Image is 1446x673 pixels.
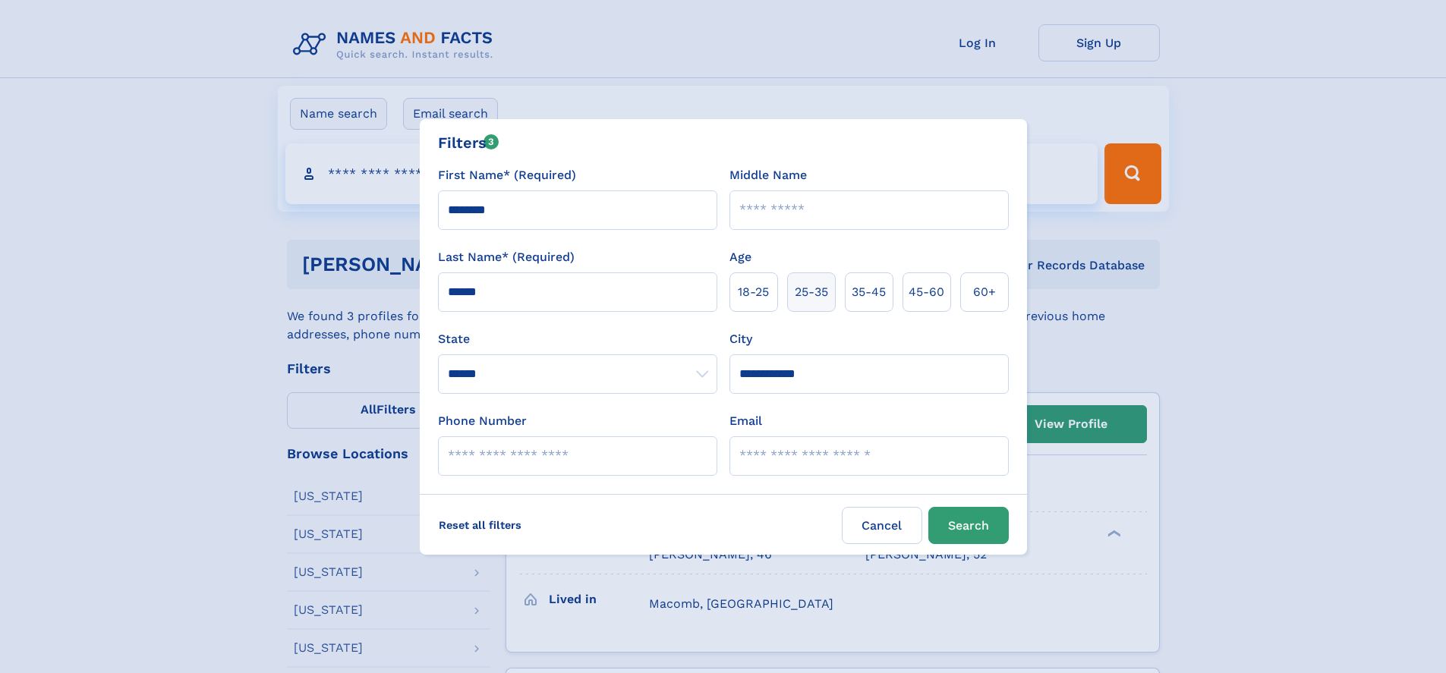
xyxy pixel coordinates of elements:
label: State [438,330,717,348]
span: 45‑60 [909,283,944,301]
label: Middle Name [729,166,807,184]
button: Search [928,507,1009,544]
label: Age [729,248,751,266]
span: 60+ [973,283,996,301]
label: Last Name* (Required) [438,248,575,266]
label: Reset all filters [429,507,531,543]
label: City [729,330,752,348]
span: 25‑35 [795,283,828,301]
label: Email [729,412,762,430]
span: 35‑45 [852,283,886,301]
div: Filters [438,131,499,154]
label: Phone Number [438,412,527,430]
label: First Name* (Required) [438,166,576,184]
label: Cancel [842,507,922,544]
span: 18‑25 [738,283,769,301]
